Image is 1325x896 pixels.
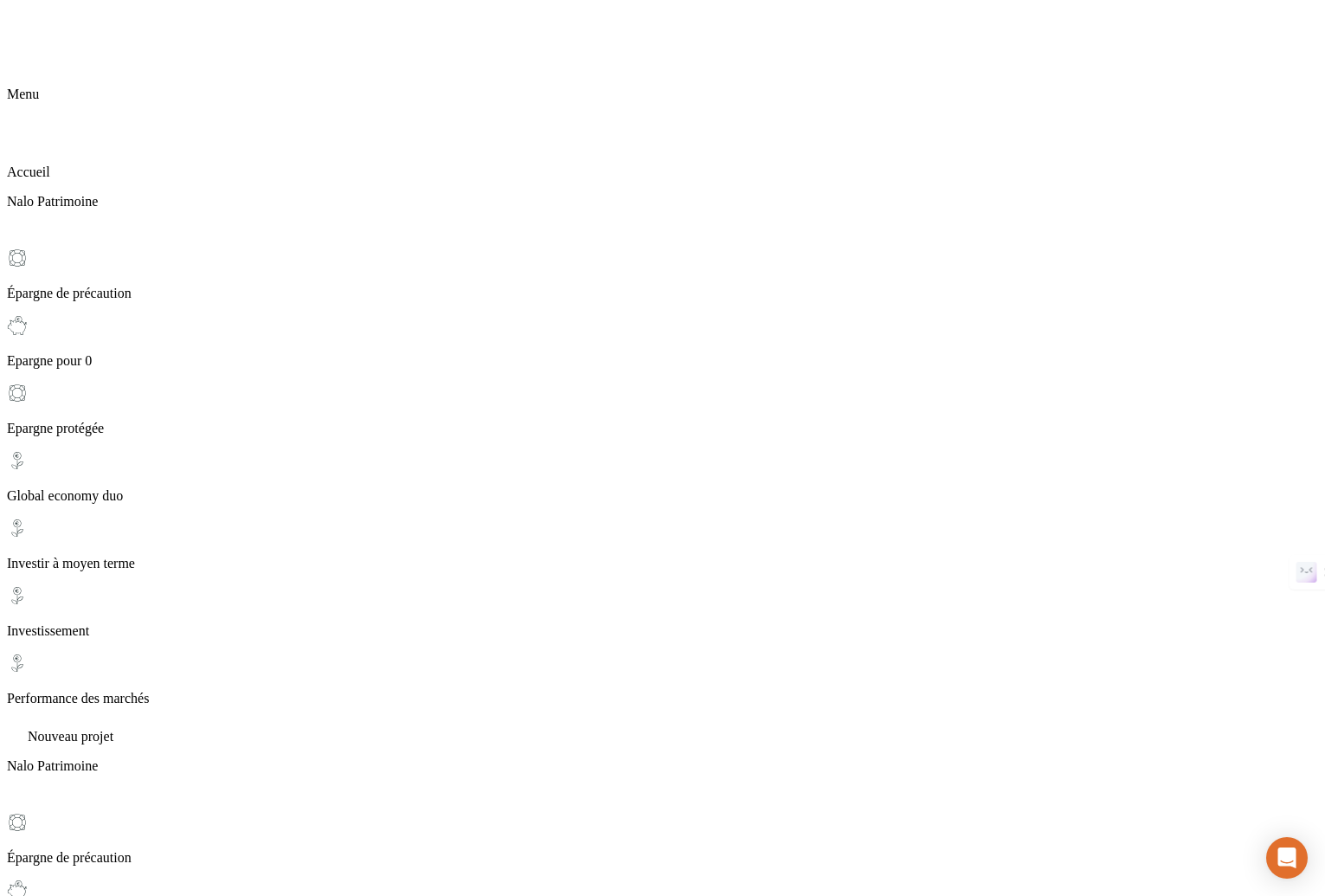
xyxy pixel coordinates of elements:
div: Accueil [7,126,1318,180]
p: Épargne de précaution [7,850,1318,866]
span: Nouveau projet [28,729,113,744]
p: Investir à moyen terme [7,556,1318,571]
p: Epargne protégée [7,421,1318,436]
p: Epargne pour 0 [7,353,1318,369]
div: Epargne pour 0 [7,315,1318,369]
p: Nalo Patrimoine [7,758,1318,774]
div: Epargne protégée [7,383,1318,436]
p: Performance des marchés [7,691,1318,706]
div: Nouveau projet [7,720,1318,745]
p: Épargne de précaution [7,286,1318,301]
p: Nalo Patrimoine [7,194,1318,209]
div: Épargne de précaution [7,248,1318,301]
div: Épargne de précaution [7,812,1318,866]
div: Investir à moyen terme [7,518,1318,571]
span: Menu [7,87,39,101]
div: Investissement [7,585,1318,639]
p: Global economy duo [7,488,1318,504]
div: Global economy duo [7,450,1318,504]
div: Ouvrir le Messenger Intercom [1266,837,1308,879]
p: Accueil [7,164,1318,180]
div: Performance des marchés [7,653,1318,706]
p: Investissement [7,623,1318,639]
